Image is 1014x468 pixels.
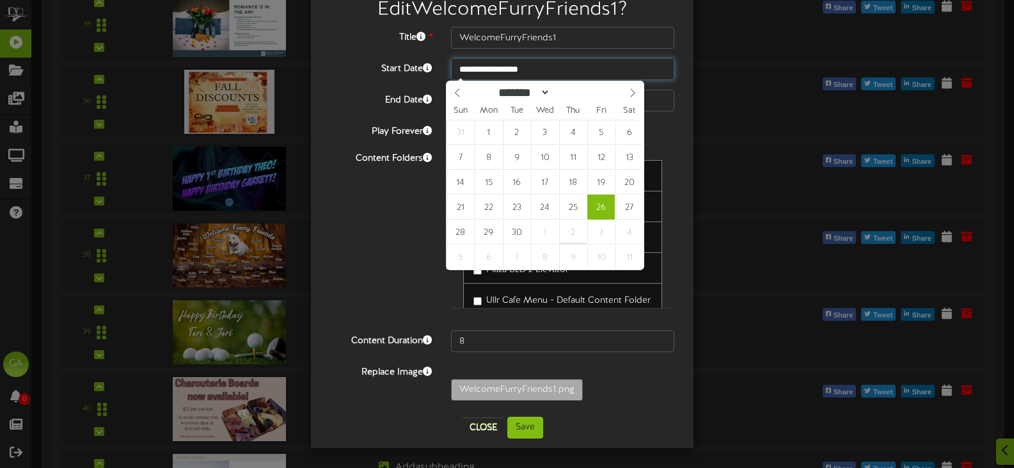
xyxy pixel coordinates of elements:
[321,330,441,348] label: Content Duration
[451,330,674,352] input: 15
[475,145,502,170] span: September 8, 2025
[615,107,644,115] span: Sat
[503,245,530,270] span: October 7, 2025
[503,107,531,115] span: Tue
[531,245,558,270] span: October 8, 2025
[475,170,502,195] span: September 15, 2025
[559,170,587,195] span: September 18, 2025
[531,220,558,245] span: October 1, 2025
[587,107,615,115] span: Fri
[531,170,558,195] span: September 17, 2025
[615,120,643,145] span: September 6, 2025
[615,245,643,270] span: October 11, 2025
[321,362,441,379] label: Replace Image
[587,170,615,195] span: September 19, 2025
[503,220,530,245] span: September 30, 2025
[559,245,587,270] span: October 9, 2025
[503,120,530,145] span: September 2, 2025
[531,195,558,220] span: September 24, 2025
[615,145,643,170] span: September 13, 2025
[321,58,441,76] label: Start Date
[503,170,530,195] span: September 16, 2025
[321,121,441,138] label: Play Forever
[531,120,558,145] span: September 3, 2025
[486,265,569,275] span: Plaza BLD 2 Elevator
[321,90,441,107] label: End Date
[587,145,615,170] span: September 12, 2025
[587,195,615,220] span: September 26, 2025
[447,195,474,220] span: September 21, 2025
[451,27,674,49] input: Title
[615,220,643,245] span: October 4, 2025
[550,86,596,99] input: Year
[475,245,502,270] span: October 6, 2025
[503,195,530,220] span: September 23, 2025
[615,170,643,195] span: September 20, 2025
[447,170,474,195] span: September 14, 2025
[473,266,482,275] input: Plaza BLD 2 Elevator
[447,120,474,145] span: August 31, 2025
[321,27,441,44] label: Title
[447,245,474,270] span: October 5, 2025
[503,145,530,170] span: September 9, 2025
[559,120,587,145] span: September 4, 2025
[559,107,587,115] span: Thu
[462,417,505,438] button: Close
[475,220,502,245] span: September 29, 2025
[447,220,474,245] span: September 28, 2025
[587,245,615,270] span: October 10, 2025
[475,120,502,145] span: September 1, 2025
[587,120,615,145] span: September 5, 2025
[559,195,587,220] span: September 25, 2025
[531,107,559,115] span: Wed
[531,145,558,170] span: September 10, 2025
[486,296,651,305] span: Ullr Cafe Menu - Default Content Folder
[507,417,543,439] button: Save
[475,107,503,115] span: Mon
[615,195,643,220] span: September 27, 2025
[321,148,441,165] label: Content Folders
[475,195,502,220] span: September 22, 2025
[473,297,482,305] input: Ullr Cafe Menu - Default Content Folder
[447,145,474,170] span: September 7, 2025
[587,220,615,245] span: October 3, 2025
[559,220,587,245] span: October 2, 2025
[447,107,475,115] span: Sun
[559,145,587,170] span: September 11, 2025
